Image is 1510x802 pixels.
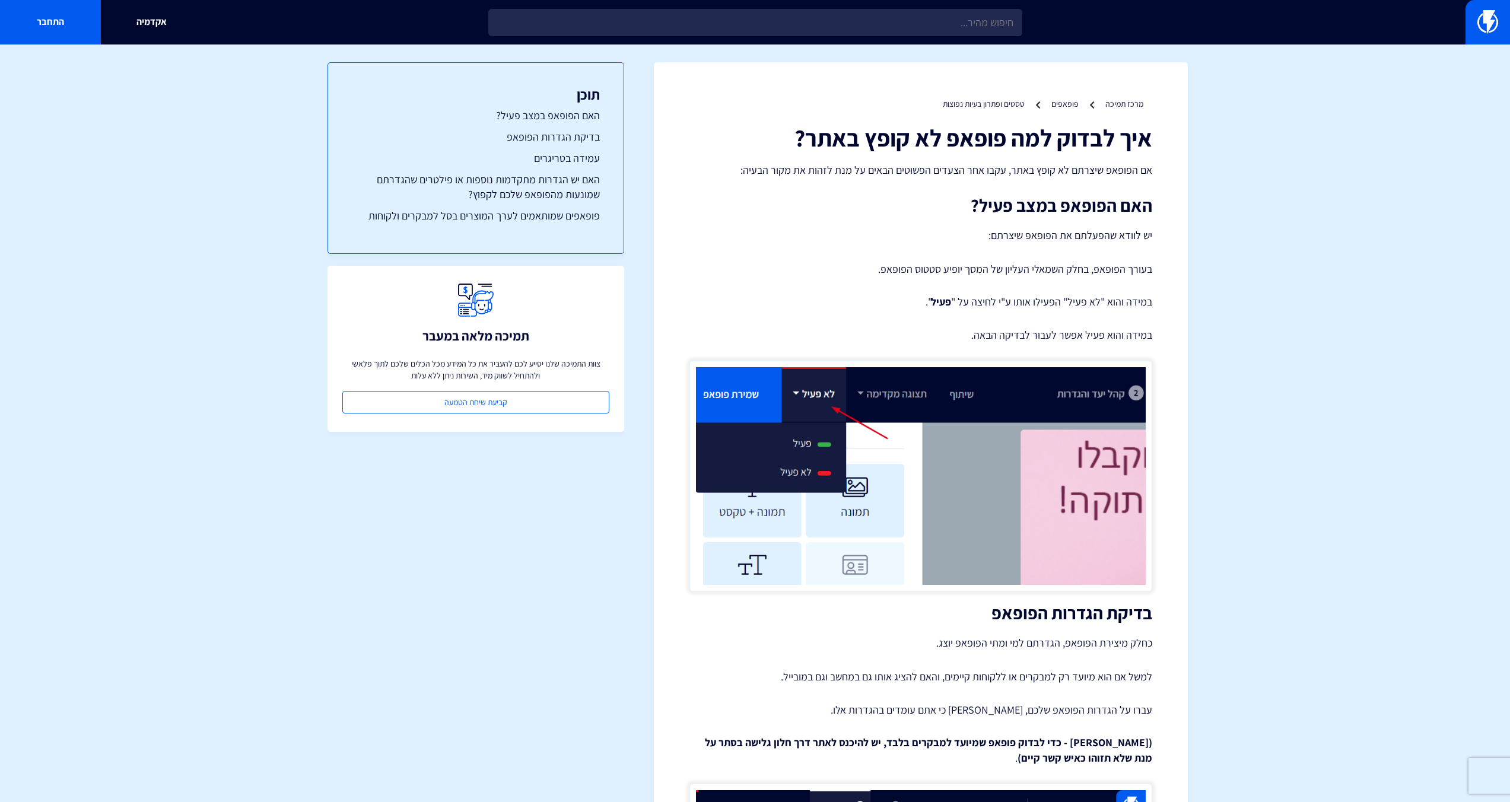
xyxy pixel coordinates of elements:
p: אם הפופאפ שיצרתם לא קופץ באתר, עקבו אחר הצעדים הפשוטים הבאים על מנת לזהות את מקור הבעיה: [689,163,1152,178]
a: האם יש הגדרות מתקדמות נוספות או פילטרים שהגדרתם שמונעות מהפופאפ שלכם לקפוץ? [352,172,600,202]
p: בעורך הפופאפ, בחלק השמאלי העליון של המסך יופיע סטטוס הפופאפ. [689,262,1152,277]
p: כחלק מיצירת הפופאפ, הגדרתם למי ומתי הפופאפ יוצג. [689,635,1152,651]
p: במידה והוא פעיל אפשר לעבור לבדיקה הבאה. [689,327,1152,343]
a: קביעת שיחת הטמעה [342,391,609,413]
a: מרכז תמיכה [1105,98,1143,109]
a: פופאפים [1051,98,1079,109]
p: למשל אם הוא מיועד רק למבקרים או ללקוחות קיימים, והאם להציג אותו גם במחשב וגם במובייל. [689,669,1152,685]
a: טסטים ופתרון בעיות נפוצות [943,98,1025,109]
h3: תמיכה מלאה במעבר [422,329,529,343]
h2: בדיקת הגדרות הפופאפ [689,603,1152,623]
input: חיפוש מהיר... [488,9,1022,36]
strong: פעיל [931,295,951,308]
strong: ([PERSON_NAME] - כדי לבדוק פופאפ שמיועד למבקרים בלבד, יש להיכנס לאתר דרך חלון גלישה בסתר על מנת ש... [705,736,1152,765]
a: בדיקת הגדרות הפופאפ [352,129,600,145]
p: צוות התמיכה שלנו יסייע לכם להעביר את כל המידע מכל הכלים שלכם לתוך פלאשי ולהתחיל לשווק מיד, השירות... [342,358,609,381]
a: עמידה בטריגרים [352,151,600,166]
p: . [689,735,1152,765]
p: יש לוודא שהפעלתם את הפופאפ שיצרתם: [689,227,1152,244]
a: האם הפופאפ במצב פעיל? [352,108,600,123]
p: עברו על הגדרות הפופאפ שלכם, [PERSON_NAME] כי אתם עומדים בהגדרות אלו. [689,702,1152,718]
h1: איך לבדוק למה פופאפ לא קופץ באתר? [689,125,1152,151]
h3: תוכן [352,87,600,102]
a: פופאפים שמותאמים לערך המוצרים בסל למבקרים ולקוחות [352,208,600,224]
h2: האם הפופאפ במצב פעיל? [689,196,1152,215]
p: במידה והוא "לא פעיל" הפעילו אותו ע"י לחיצה על " ". [689,294,1152,310]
